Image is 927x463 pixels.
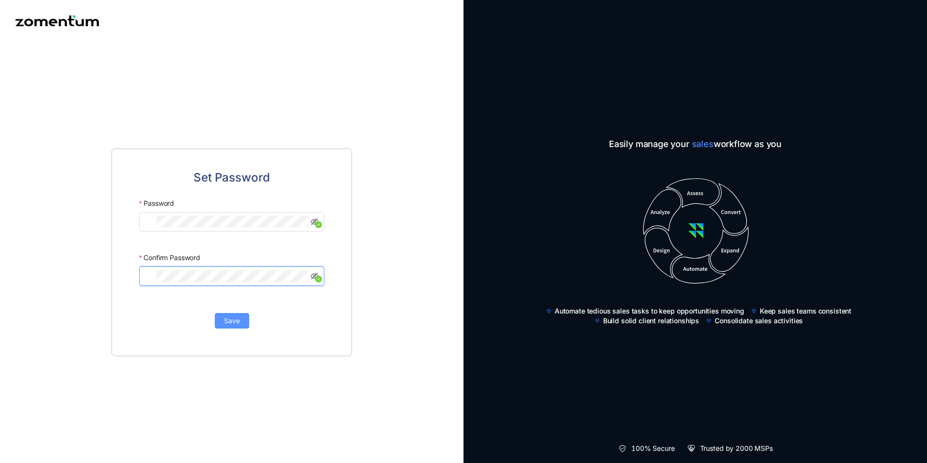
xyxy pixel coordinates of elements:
span: Save [224,315,240,326]
span: Keep sales teams consistent [760,306,851,316]
img: Zomentum logo [16,16,99,26]
input: Password [157,215,309,228]
span: Build solid client relationships [603,316,700,326]
input: Confirm Password [157,270,309,282]
span: Trusted by 2000 MSPs [700,444,773,453]
span: Consolidate sales activities [715,316,803,326]
button: Save [215,313,249,329]
span: Easily manage your workflow as you [538,137,852,151]
span: eye-invisible [311,218,319,226]
span: sales [692,139,714,149]
span: 100% Secure [631,444,674,453]
span: Set Password [193,168,270,187]
span: Automate tedious sales tasks to keep opportunities moving [555,306,744,316]
label: Password [139,195,174,212]
label: Confirm Password [139,249,200,266]
span: eye-invisible [311,272,319,280]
